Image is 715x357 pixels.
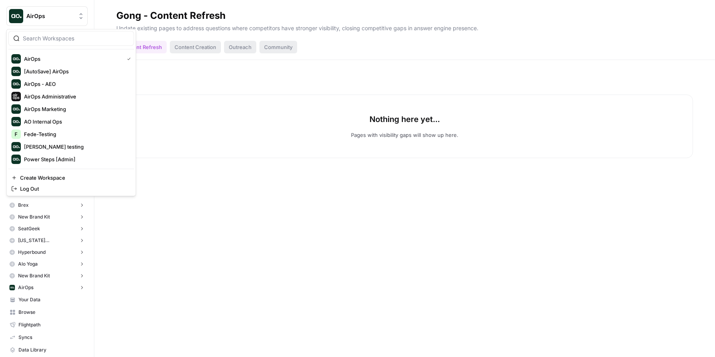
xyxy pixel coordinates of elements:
[18,249,46,256] span: Hyperbound
[6,246,88,258] button: Hyperbound
[351,131,458,139] p: Pages with visibility gaps will show up here.
[6,223,88,235] button: SeatGeek
[6,293,88,306] a: Your Data
[6,270,88,282] button: New Brand Kit
[23,35,129,42] input: Search Workspaces
[26,12,74,20] span: AirOps
[24,118,128,126] span: AO Internal Ops
[18,213,50,220] span: New Brand Kit
[24,67,128,75] span: [AutoSave] AirOps
[18,321,84,328] span: Flightpath
[24,143,128,151] span: [PERSON_NAME] testing
[20,174,128,182] span: Create Workspace
[259,41,297,53] div: Community
[11,104,21,114] img: AirOps Marketing Logo
[6,258,88,270] button: Alo Yoga
[18,272,50,279] span: New Brand Kit
[116,22,693,32] p: Update existing pages to address questions where competitors have stronger visibility, closing co...
[11,67,21,76] img: [AutoSave] AirOps Logo
[18,284,33,291] span: AirOps
[116,41,167,53] div: Content Refresh
[6,319,88,331] a: Flightpath
[11,142,21,151] img: Justina testing Logo
[18,202,29,209] span: Brex
[24,80,128,88] span: AirOps - AEO
[369,114,440,125] p: Nothing here yet...
[18,296,84,303] span: Your Data
[6,199,88,211] button: Brex
[18,334,84,341] span: Syncs
[6,306,88,319] a: Browse
[9,9,23,23] img: AirOps Logo
[15,130,18,138] span: F
[11,92,21,101] img: AirOps Administrative Logo
[9,285,15,290] img: yjux4x3lwinlft1ym4yif8lrli78
[24,155,128,163] span: Power Steps [Admin]
[6,282,88,293] button: AirOps
[18,309,84,316] span: Browse
[24,130,128,138] span: Fede-Testing
[24,93,128,100] span: AirOps Administrative
[8,183,134,194] a: Log Out
[6,211,88,223] button: New Brand Kit
[170,41,221,53] div: Content Creation
[18,237,76,244] span: [US_STATE][GEOGRAPHIC_DATA]
[18,346,84,353] span: Data Library
[18,260,38,268] span: Alo Yoga
[11,79,21,89] img: AirOps - AEO Logo
[116,9,226,22] div: Gong - Content Refresh
[6,29,136,196] div: Workspace: AirOps
[24,105,128,113] span: AirOps Marketing
[18,225,40,232] span: SeatGeek
[11,155,21,164] img: Power Steps [Admin] Logo
[6,6,88,26] button: Workspace: AirOps
[24,55,121,63] span: AirOps
[11,54,21,64] img: AirOps Logo
[6,235,88,246] button: [US_STATE][GEOGRAPHIC_DATA]
[6,331,88,344] a: Syncs
[11,117,21,126] img: AO Internal Ops Logo
[6,344,88,356] a: Data Library
[224,41,256,53] div: Outreach
[8,172,134,183] a: Create Workspace
[20,185,128,193] span: Log Out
